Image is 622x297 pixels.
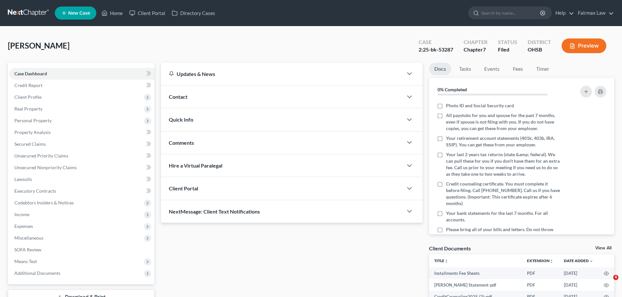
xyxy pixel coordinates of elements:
span: Your last 2 years tax returns (state &amp; federal). We can pull these for you if you don’t have ... [446,151,562,177]
span: Real Property [14,106,42,111]
a: SOFA Review [9,244,154,256]
a: Help [552,7,574,19]
span: Miscellaneous [14,235,43,241]
iframe: Intercom live chat [600,275,615,290]
span: Please bring all of your bills and letters. Do not throw them away. [446,226,562,239]
span: Hire a Virtual Paralegal [169,162,222,169]
td: [DATE] [559,267,598,279]
i: unfold_more [444,259,448,263]
span: [PERSON_NAME] [8,41,70,50]
a: Client Portal [126,7,168,19]
span: All paystubs for you and spouse for the past 7 months, even if spouse is not filing with you. If ... [446,112,562,132]
a: View All [595,246,612,250]
span: Means Test [14,259,37,264]
a: Case Dashboard [9,68,154,80]
span: 4 [613,275,618,280]
span: Quick Info [169,116,193,123]
a: Date Added expand_more [564,258,593,263]
span: Expenses [14,223,33,229]
a: Credit Report [9,80,154,91]
a: Fees [507,63,528,75]
div: District [528,38,551,46]
input: Search by name... [481,7,541,19]
span: Your retirement account statements (401k, 403b, IRA, SSIP). You can get these from your employer. [446,135,562,148]
div: 2:25-bk-53287 [419,46,453,53]
span: Secured Claims [14,141,46,147]
div: OHSB [528,46,551,53]
button: Preview [562,38,606,53]
a: Unsecured Priority Claims [9,150,154,162]
span: Personal Property [14,118,52,123]
div: Client Documents [429,245,471,252]
span: Codebtors Insiders & Notices [14,200,74,205]
span: Contact [169,94,187,100]
a: Directory Cases [168,7,218,19]
div: Case [419,38,453,46]
a: Secured Claims [9,138,154,150]
span: Photo ID and Social Security card [446,102,514,109]
a: Extensionunfold_more [527,258,553,263]
i: expand_more [589,259,593,263]
div: Chapter [464,46,487,53]
div: Status [498,38,517,46]
span: Unsecured Priority Claims [14,153,68,158]
span: Executory Contracts [14,188,56,194]
td: PDF [522,267,559,279]
span: Credit counseling certificate. You must complete it before filing. Call [PHONE_NUMBER]. Call us i... [446,181,562,207]
a: Home [98,7,126,19]
div: Chapter [464,38,487,46]
strong: 0% Completed [438,87,467,92]
span: Credit Report [14,82,42,88]
span: Case Dashboard [14,71,47,76]
div: Filed [498,46,517,53]
a: Unsecured Nonpriority Claims [9,162,154,173]
td: [DATE] [559,279,598,291]
span: Additional Documents [14,270,60,276]
span: NextMessage: Client Text Notifications [169,208,260,215]
span: Unsecured Nonpriority Claims [14,165,77,170]
a: Lawsuits [9,173,154,185]
span: 7 [483,46,486,52]
span: Client Profile [14,94,41,100]
td: PDF [522,279,559,291]
div: Updates & News [169,70,395,77]
a: Fairmax Law [575,7,614,19]
span: Your bank statements for the last 7 months. For all accounts. [446,210,562,223]
span: Comments [169,140,194,146]
a: Docs [429,63,451,75]
a: Property Analysis [9,126,154,138]
a: Events [479,63,505,75]
span: Property Analysis [14,129,51,135]
a: Tasks [454,63,476,75]
a: Timer [531,63,554,75]
span: New Case [68,11,90,16]
span: Lawsuits [14,176,32,182]
span: SOFA Review [14,247,41,252]
td: Installments Fee Sheets [429,267,522,279]
a: Executory Contracts [9,185,154,197]
td: [PERSON_NAME] Statement-pdf [429,279,522,291]
a: Titleunfold_more [434,258,448,263]
span: Client Portal [169,185,198,191]
i: unfold_more [550,259,553,263]
span: Income [14,212,29,217]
